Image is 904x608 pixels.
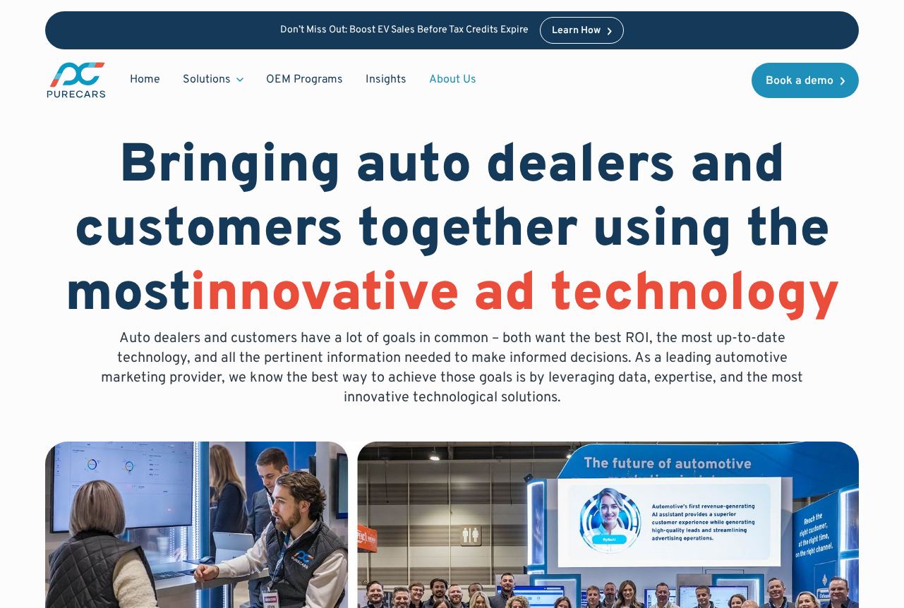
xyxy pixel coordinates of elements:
[119,66,171,93] a: Home
[190,262,840,329] span: innovative ad technology
[540,17,624,44] a: Learn How
[255,66,354,93] a: OEM Programs
[183,72,231,87] div: Solutions
[45,61,107,99] a: main
[280,25,529,37] p: Don’t Miss Out: Boost EV Sales Before Tax Credits Expire
[766,75,833,87] div: Book a demo
[752,63,859,98] a: Book a demo
[552,26,601,36] div: Learn How
[354,66,418,93] a: Insights
[418,66,488,93] a: About Us
[91,329,814,408] p: Auto dealers and customers have a lot of goals in common – both want the best ROI, the most up-to...
[45,135,859,329] h1: Bringing auto dealers and customers together using the most
[171,66,255,93] div: Solutions
[45,61,107,99] img: purecars logo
